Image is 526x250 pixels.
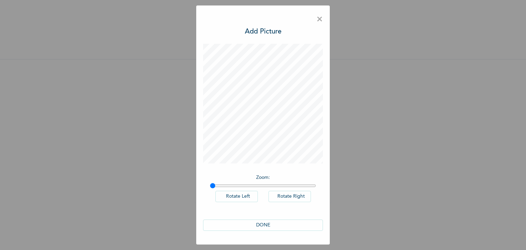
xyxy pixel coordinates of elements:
h3: Add Picture [245,27,281,37]
button: DONE [203,220,323,231]
span: × [316,12,323,27]
p: Zoom : [210,174,316,181]
button: Rotate Left [215,191,258,202]
span: Please add a recent Passport Photograph [201,126,325,153]
button: Rotate Right [268,191,311,202]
